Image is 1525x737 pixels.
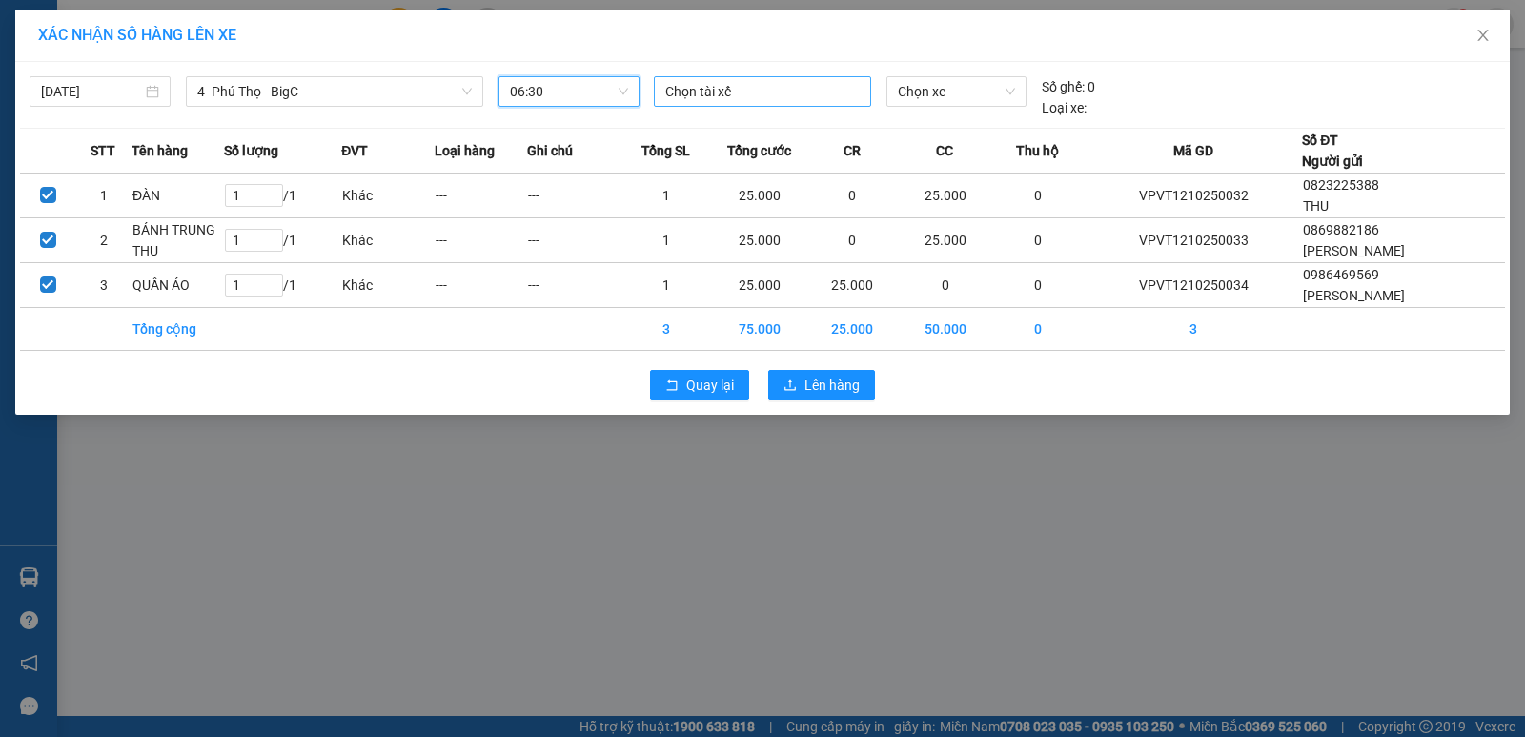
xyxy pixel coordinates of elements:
[899,263,991,308] td: 0
[899,308,991,351] td: 50.000
[783,379,797,394] span: upload
[806,174,899,218] td: 0
[435,263,527,308] td: ---
[620,308,713,351] td: 3
[1173,140,1213,161] span: Mã GD
[435,174,527,218] td: ---
[38,26,236,44] span: XÁC NHẬN SỐ HÀNG LÊN XE
[1302,130,1363,172] div: Số ĐT Người gửi
[713,308,805,351] td: 75.000
[665,379,679,394] span: rollback
[1085,174,1302,218] td: VPVT1210250032
[936,140,953,161] span: CC
[341,174,434,218] td: Khác
[713,218,805,263] td: 25.000
[1303,288,1405,303] span: [PERSON_NAME]
[806,263,899,308] td: 25.000
[992,218,1085,263] td: 0
[224,174,341,218] td: / 1
[844,140,861,161] span: CR
[224,218,341,263] td: / 1
[341,263,434,308] td: Khác
[992,263,1085,308] td: 0
[899,174,991,218] td: 25.000
[620,218,713,263] td: 1
[132,308,224,351] td: Tổng cộng
[132,174,224,218] td: ĐÀN
[341,140,368,161] span: ĐVT
[768,370,875,400] button: uploadLên hàng
[510,77,628,106] span: 06:30
[650,370,749,400] button: rollbackQuay lại
[1303,177,1379,193] span: 0823225388
[898,77,1015,106] span: Chọn xe
[804,375,860,396] span: Lên hàng
[1085,308,1302,351] td: 3
[1475,28,1491,43] span: close
[686,375,734,396] span: Quay lại
[727,140,791,161] span: Tổng cước
[899,218,991,263] td: 25.000
[435,218,527,263] td: ---
[435,140,495,161] span: Loại hàng
[91,140,115,161] span: STT
[806,308,899,351] td: 25.000
[75,218,131,263] td: 2
[1016,140,1059,161] span: Thu hộ
[197,77,472,106] span: 4- Phú Thọ - BigC
[132,263,224,308] td: QUẦN ÁO
[75,263,131,308] td: 3
[992,174,1085,218] td: 0
[527,140,573,161] span: Ghi chú
[341,218,434,263] td: Khác
[527,218,620,263] td: ---
[132,140,188,161] span: Tên hàng
[1042,76,1095,97] div: 0
[620,174,713,218] td: 1
[527,263,620,308] td: ---
[132,218,224,263] td: BÁNH TRUNG THU
[461,86,473,97] span: down
[641,140,690,161] span: Tổng SL
[713,174,805,218] td: 25.000
[1085,218,1302,263] td: VPVT1210250033
[1456,10,1510,63] button: Close
[527,174,620,218] td: ---
[992,308,1085,351] td: 0
[1303,198,1329,214] span: THU
[1303,243,1405,258] span: [PERSON_NAME]
[713,263,805,308] td: 25.000
[1042,76,1085,97] span: Số ghế:
[224,140,278,161] span: Số lượng
[806,218,899,263] td: 0
[1085,263,1302,308] td: VPVT1210250034
[620,263,713,308] td: 1
[41,81,142,102] input: 13/10/2025
[1303,222,1379,237] span: 0869882186
[224,263,341,308] td: / 1
[1303,267,1379,282] span: 0986469569
[1042,97,1087,118] span: Loại xe:
[75,174,131,218] td: 1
